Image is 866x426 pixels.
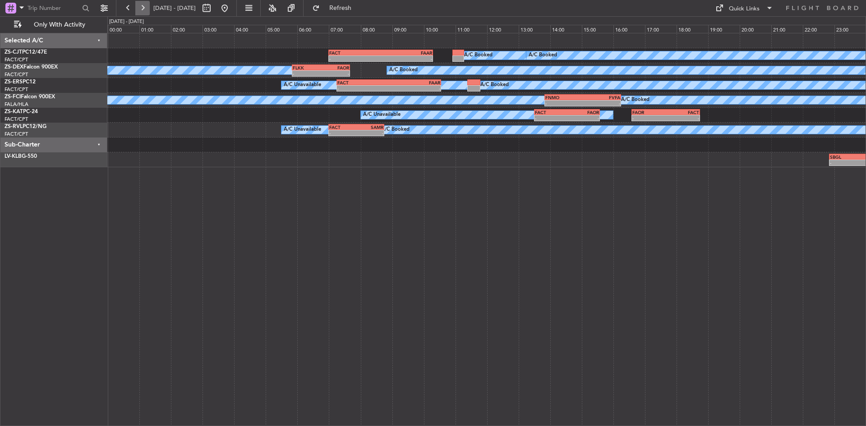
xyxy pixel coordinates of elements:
div: A/C Booked [480,78,509,92]
div: 07:00 [329,25,360,33]
div: 01:00 [139,25,171,33]
a: FACT/CPT [5,56,28,63]
div: 14:00 [550,25,582,33]
div: A/C Booked [464,49,493,62]
div: 21:00 [771,25,803,33]
div: FAOR [567,110,599,115]
div: 10:00 [424,25,456,33]
div: - [337,86,389,91]
div: 11:00 [456,25,487,33]
span: ZS-ERS [5,79,23,85]
div: - [389,86,440,91]
div: FACT [329,50,381,55]
div: 12:00 [487,25,519,33]
div: 06:00 [297,25,329,33]
a: FACT/CPT [5,131,28,137]
div: 00:00 [108,25,139,33]
div: - [632,115,666,121]
a: FALA/HLA [5,101,28,108]
div: - [329,130,356,136]
div: FAAR [381,50,432,55]
div: 19:00 [708,25,740,33]
div: FACT [666,110,699,115]
div: 08:00 [361,25,392,33]
button: Quick Links [711,1,778,15]
a: ZS-CJTPC12/47E [5,50,47,55]
span: ZS-DEX [5,64,23,70]
a: ZS-KATPC-24 [5,109,38,115]
span: ZS-RVL [5,124,23,129]
div: - [356,130,383,136]
div: 18:00 [677,25,708,33]
span: ZS-KAT [5,109,23,115]
div: SAMR [356,124,383,130]
div: A/C Booked [389,64,418,77]
div: FLKK [293,65,321,70]
span: LV-KLB [5,154,22,159]
div: - [583,101,620,106]
div: FAAR [389,80,440,85]
div: Quick Links [729,5,760,14]
div: A/C Booked [529,49,557,62]
button: Refresh [308,1,362,15]
span: Only With Activity [23,22,95,28]
div: - [293,71,321,76]
div: 22:00 [803,25,834,33]
div: 16:00 [613,25,645,33]
button: Only With Activity [10,18,98,32]
div: 02:00 [171,25,203,33]
div: - [567,115,599,121]
div: - [545,101,583,106]
div: 15:00 [582,25,613,33]
div: A/C Booked [381,123,410,137]
div: 20:00 [740,25,771,33]
a: FACT/CPT [5,116,28,123]
div: - [321,71,349,76]
div: FNMO [545,95,583,100]
span: ZS-FCI [5,94,21,100]
div: FACT [329,124,356,130]
span: [DATE] - [DATE] [153,4,196,12]
span: Refresh [322,5,359,11]
a: ZS-RVLPC12/NG [5,124,46,129]
div: 05:00 [266,25,297,33]
a: FACT/CPT [5,86,28,93]
div: A/C Unavailable [284,123,321,137]
div: [DATE] - [DATE] [109,18,144,26]
a: ZS-ERSPC12 [5,79,36,85]
div: 13:00 [519,25,550,33]
div: - [381,56,432,61]
a: ZS-FCIFalcon 900EX [5,94,55,100]
div: A/C Booked [621,93,649,107]
div: FVFA [583,95,620,100]
div: FAOR [632,110,666,115]
a: ZS-DEXFalcon 900EX [5,64,58,70]
span: ZS-CJT [5,50,22,55]
div: FACT [337,80,389,85]
div: 04:00 [234,25,266,33]
div: A/C Unavailable [363,108,401,122]
div: 03:00 [203,25,234,33]
div: FACT [535,110,567,115]
div: 23:00 [834,25,866,33]
div: FAOR [321,65,349,70]
div: - [535,115,567,121]
div: - [329,56,381,61]
a: LV-KLBG-550 [5,154,37,159]
div: A/C Unavailable [284,78,321,92]
input: Trip Number [28,1,79,15]
div: - [666,115,699,121]
a: FACT/CPT [5,71,28,78]
div: 09:00 [392,25,424,33]
div: 17:00 [645,25,677,33]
